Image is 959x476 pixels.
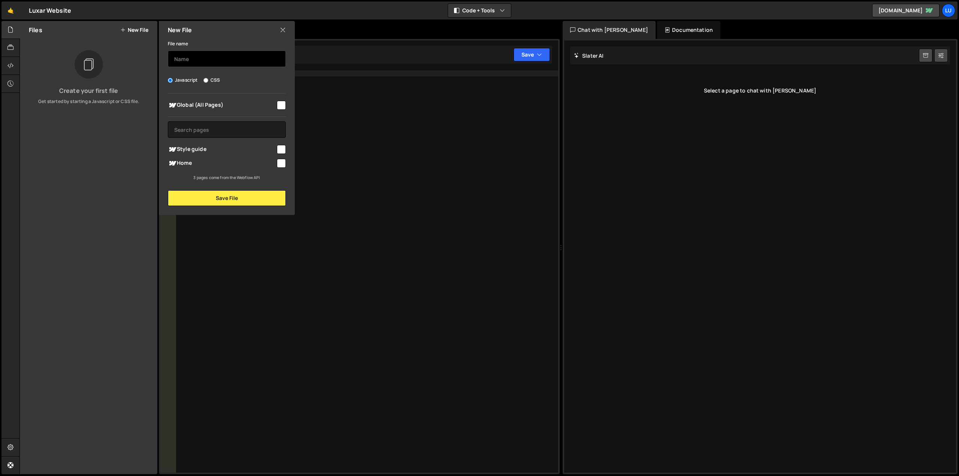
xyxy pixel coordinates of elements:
[514,48,550,61] button: Save
[168,190,286,206] button: Save File
[168,159,276,168] span: Home
[872,4,940,17] a: [DOMAIN_NAME]
[26,98,151,105] p: Get started by starting a Javascript or CSS file.
[448,4,511,17] button: Code + Tools
[29,6,71,15] div: Luxar Website
[168,40,188,48] label: File name
[168,145,276,154] span: Style guide
[1,1,20,19] a: 🤙
[168,101,276,110] span: Global (All Pages)
[168,121,286,138] input: Search pages
[120,27,148,33] button: New File
[168,26,192,34] h2: New File
[657,21,720,39] div: Documentation
[168,78,173,83] input: Javascript
[168,76,198,84] label: Javascript
[942,4,955,17] a: Lu
[203,76,220,84] label: CSS
[563,21,656,39] div: Chat with [PERSON_NAME]
[193,175,260,180] small: 3 pages come from the Webflow API
[29,26,42,34] h2: Files
[570,76,950,106] div: Select a page to chat with [PERSON_NAME]
[168,51,286,67] input: Name
[203,78,208,83] input: CSS
[26,88,151,94] h3: Create your first file
[574,52,604,59] h2: Slater AI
